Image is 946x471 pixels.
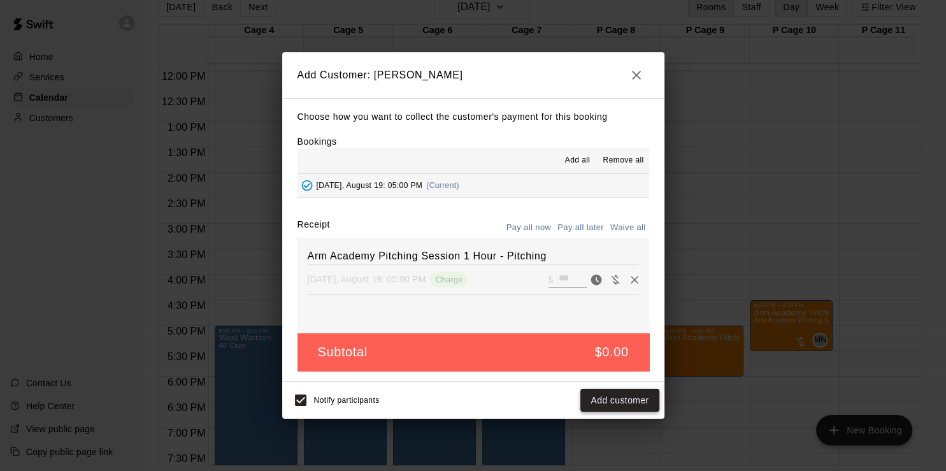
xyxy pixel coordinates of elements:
[554,218,607,238] button: Pay all later
[318,344,368,361] h5: Subtotal
[565,154,591,167] span: Add all
[625,270,644,289] button: Remove
[317,181,423,190] span: [DATE], August 19: 05:00 PM
[297,174,649,198] button: Added - Collect Payment[DATE], August 19: 05:00 PM(Current)
[598,150,649,171] button: Remove all
[606,273,625,284] span: Waive payment
[297,109,649,125] p: Choose how you want to collect the customer's payment for this booking
[297,136,337,147] label: Bookings
[594,344,628,361] h5: $0.00
[580,389,659,412] button: Add customer
[308,248,639,264] h6: Arm Academy Pitching Session 1 Hour - Pitching
[282,52,664,98] h2: Add Customer: [PERSON_NAME]
[603,154,643,167] span: Remove all
[314,396,380,405] span: Notify participants
[607,218,649,238] button: Waive all
[548,273,554,286] p: $
[557,150,598,171] button: Add all
[587,273,606,284] span: Pay now
[297,218,330,238] label: Receipt
[297,176,317,195] button: Added - Collect Payment
[426,181,459,190] span: (Current)
[308,273,426,286] p: [DATE], August 19: 05:00 PM
[503,218,555,238] button: Pay all now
